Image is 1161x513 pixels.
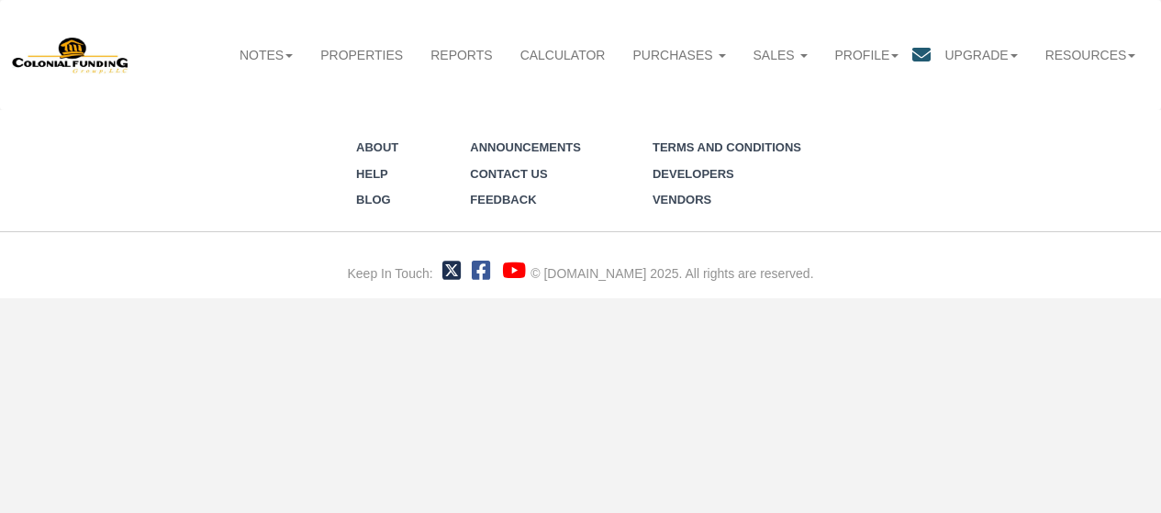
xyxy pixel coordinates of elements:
a: Notes [226,35,307,75]
a: Upgrade [931,35,1031,75]
a: Contact Us [470,167,547,181]
img: 579666 [12,36,129,75]
a: About [356,140,398,154]
a: Reports [417,35,506,75]
a: Purchases [619,35,739,75]
a: Feedback [470,193,536,206]
a: Properties [307,35,417,75]
a: Vendors [653,193,711,206]
a: Developers [653,167,734,181]
div: © [DOMAIN_NAME] 2025. All rights are reserved. [530,264,813,283]
a: Blog [356,193,391,206]
a: Sales [740,35,821,75]
div: Keep In Touch: [347,264,432,283]
a: Resources [1032,35,1150,75]
a: Announcements [470,140,581,154]
a: Calculator [507,35,620,75]
a: Profile [821,35,913,75]
a: Help [356,167,388,181]
a: Terms and Conditions [653,140,801,154]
